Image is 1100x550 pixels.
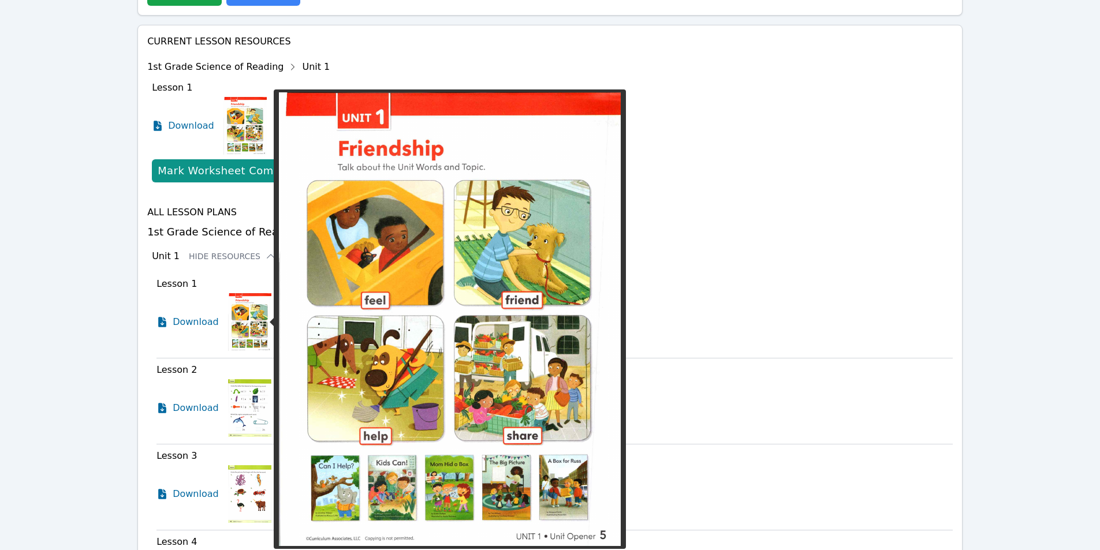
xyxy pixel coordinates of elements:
img: Lesson 2 [228,379,271,437]
h3: Unit 1 [152,249,180,263]
img: Lesson 1 [228,293,271,351]
a: Download [152,97,214,155]
span: Lesson 4 [156,536,197,547]
h3: 1st Grade Science of Reading [147,224,953,240]
span: Download [173,315,219,329]
h4: All Lesson Plans [147,205,953,219]
button: Hide Topics [310,227,378,238]
span: Download [173,487,219,501]
button: Mark Worksheet Completed [152,159,314,182]
img: Lesson 1 [223,97,267,155]
span: Lesson 1 [156,278,197,289]
a: Download [156,465,219,523]
span: Lesson 2 [156,364,197,375]
span: Download [168,119,214,133]
span: Download [173,401,219,415]
a: Download [156,379,219,437]
button: Hide Resources [189,250,277,262]
span: Lesson 1 [152,82,192,93]
img: Lesson 3 [228,465,271,523]
span: Lesson 3 [156,450,197,461]
h4: Current Lesson Resources [147,35,953,48]
div: 1st Grade Science of Reading Unit 1 [147,58,330,76]
a: Download [156,293,219,351]
div: Mark Worksheet Completed [158,163,308,179]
